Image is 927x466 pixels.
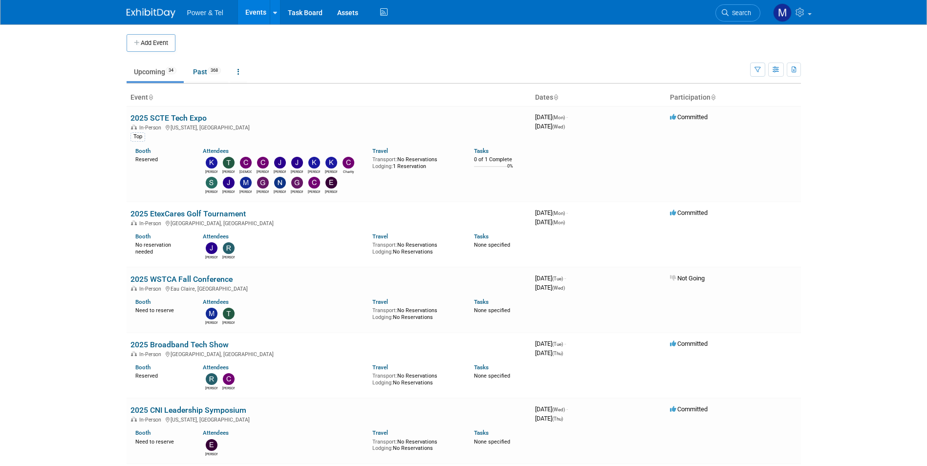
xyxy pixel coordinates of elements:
[139,417,164,423] span: In-Person
[325,157,337,169] img: Kevin Heflin
[135,305,189,314] div: Need to reserve
[239,169,252,174] div: CHRISTEN Gowens
[130,284,527,292] div: Eau Claire, [GEOGRAPHIC_DATA]
[130,405,246,415] a: 2025 CNI Leadership Symposium
[552,407,565,412] span: (Wed)
[139,125,164,131] span: In-Person
[239,189,252,194] div: Mike Kruszewski
[205,254,217,260] div: Jerry Johnson
[135,148,151,154] a: Booth
[474,233,489,240] a: Tasks
[130,123,527,131] div: [US_STATE], [GEOGRAPHIC_DATA]
[166,67,176,74] span: 34
[203,298,229,305] a: Attendees
[474,429,489,436] a: Tasks
[206,177,217,189] img: Scott Wisneski
[474,156,527,163] div: 0 of 1 Complete
[531,89,666,106] th: Dates
[372,437,459,452] div: No Reservations No Reservations
[670,340,708,347] span: Committed
[552,211,565,216] span: (Mon)
[372,445,393,451] span: Lodging:
[566,113,568,121] span: -
[535,209,568,216] span: [DATE]
[474,298,489,305] a: Tasks
[474,364,489,371] a: Tasks
[130,415,527,423] div: [US_STATE], [GEOGRAPHIC_DATA]
[135,429,151,436] a: Booth
[372,439,397,445] span: Transport:
[474,307,510,314] span: None specified
[372,242,397,248] span: Transport:
[206,439,217,451] img: Edward Sudina
[222,254,235,260] div: Robert Zuzek
[552,351,563,356] span: (Thu)
[130,219,527,227] div: [GEOGRAPHIC_DATA], [GEOGRAPHIC_DATA]
[291,169,303,174] div: Jon Schatz
[135,233,151,240] a: Booth
[372,305,459,320] div: No Reservations No Reservations
[223,308,235,319] img: Taylor Trewyn
[372,380,393,386] span: Lodging:
[206,157,217,169] img: Kevin Wilkes
[257,177,269,189] img: Gus Vasilakis
[325,189,337,194] div: Ernesto Rivera
[127,8,175,18] img: ExhibitDay
[127,89,531,106] th: Event
[372,373,397,379] span: Transport:
[291,189,303,194] div: Greg Heard
[474,148,489,154] a: Tasks
[474,242,510,248] span: None specified
[131,417,137,422] img: In-Person Event
[208,67,221,74] span: 368
[223,157,235,169] img: Tammy Pilkington
[223,177,235,189] img: Jeff Porter
[135,437,189,445] div: Need to reserve
[552,416,563,422] span: (Thu)
[205,169,217,174] div: Kevin Wilkes
[552,285,565,291] span: (Wed)
[535,340,566,347] span: [DATE]
[131,286,137,291] img: In-Person Event
[135,154,189,163] div: Reserved
[552,341,563,347] span: (Tue)
[187,9,223,17] span: Power & Tel
[127,63,184,81] a: Upcoming34
[291,177,303,189] img: Greg Heard
[670,405,708,413] span: Committed
[186,63,228,81] a: Past368
[139,220,164,227] span: In-Person
[372,163,393,169] span: Lodging:
[552,276,563,281] span: (Tue)
[135,364,151,371] a: Booth
[130,132,145,141] div: Top
[257,157,269,169] img: Collins O'Toole
[205,319,217,325] div: Michael Mackeben
[222,169,235,174] div: Tammy Pilkington
[729,9,751,17] span: Search
[130,350,527,358] div: [GEOGRAPHIC_DATA], [GEOGRAPHIC_DATA]
[474,439,510,445] span: None specified
[139,286,164,292] span: In-Person
[535,405,568,413] span: [DATE]
[372,298,388,305] a: Travel
[222,319,235,325] div: Taylor Trewyn
[257,169,269,174] div: Collins O'Toole
[666,89,801,106] th: Participation
[566,405,568,413] span: -
[131,351,137,356] img: In-Person Event
[535,218,565,226] span: [DATE]
[564,340,566,347] span: -
[372,156,397,163] span: Transport:
[139,351,164,358] span: In-Person
[240,177,252,189] img: Mike Kruszewski
[130,340,229,349] a: 2025 Broadband Tech Show
[274,169,286,174] div: Jesse Clark
[670,113,708,121] span: Committed
[670,209,708,216] span: Committed
[205,385,217,391] div: Robin Mayne
[203,364,229,371] a: Attendees
[372,233,388,240] a: Travel
[507,164,513,177] td: 0%
[535,415,563,422] span: [DATE]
